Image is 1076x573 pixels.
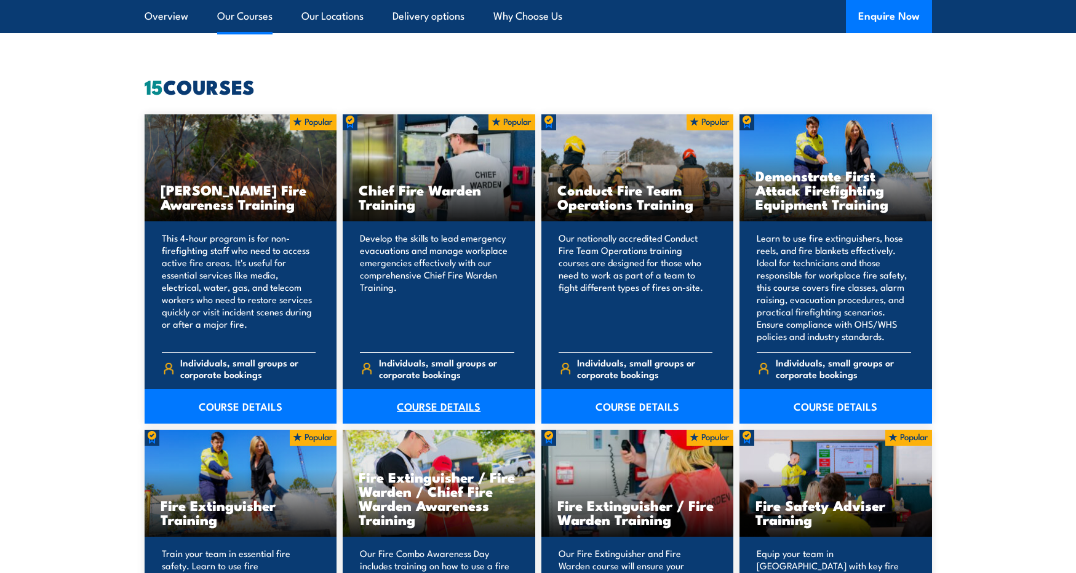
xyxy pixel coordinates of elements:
h2: COURSES [145,77,932,95]
a: COURSE DETAILS [541,389,734,424]
h3: Demonstrate First Attack Firefighting Equipment Training [755,168,916,211]
h3: Fire Extinguisher / Fire Warden / Chief Fire Warden Awareness Training [359,470,519,526]
a: COURSE DETAILS [343,389,535,424]
span: Individuals, small groups or corporate bookings [379,357,514,380]
p: Our nationally accredited Conduct Fire Team Operations training courses are designed for those wh... [559,232,713,342]
span: Individuals, small groups or corporate bookings [577,357,712,380]
strong: 15 [145,71,163,101]
p: Learn to use fire extinguishers, hose reels, and fire blankets effectively. Ideal for technicians... [757,232,911,342]
a: COURSE DETAILS [739,389,932,424]
span: Individuals, small groups or corporate bookings [776,357,911,380]
p: Develop the skills to lead emergency evacuations and manage workplace emergencies effectively wit... [360,232,514,342]
h3: [PERSON_NAME] Fire Awareness Training [161,183,321,211]
a: COURSE DETAILS [145,389,337,424]
h3: Chief Fire Warden Training [359,183,519,211]
h3: Fire Safety Adviser Training [755,498,916,526]
h3: Conduct Fire Team Operations Training [557,183,718,211]
h3: Fire Extinguisher Training [161,498,321,526]
p: This 4-hour program is for non-firefighting staff who need to access active fire areas. It's usef... [162,232,316,342]
span: Individuals, small groups or corporate bookings [180,357,316,380]
h3: Fire Extinguisher / Fire Warden Training [557,498,718,526]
